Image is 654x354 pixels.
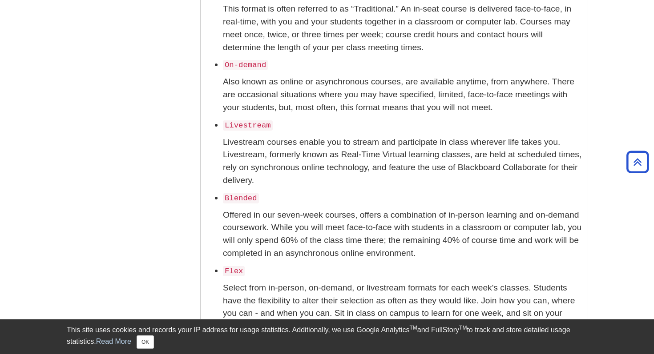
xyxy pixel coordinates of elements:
[223,60,268,70] code: On-demand
[96,338,131,345] a: Read More
[223,209,582,260] p: Offered in our seven-week courses, offers a combination of in-person learning and on-demand cours...
[223,76,582,114] p: Also known as online or asynchronous courses, are available anytime, from anywhere. There are occ...
[223,266,245,276] code: Flex
[67,325,587,349] div: This site uses cookies and records your IP address for usage statistics. Additionally, we use Goo...
[623,156,652,168] a: Back to Top
[223,193,259,203] code: Blended
[223,136,582,187] p: Livestream courses enable you to stream and participate in class wherever life takes you. Livestr...
[137,335,154,349] button: Close
[223,282,582,333] p: Select from in-person, on-demand, or livestream formats for each week's classes. Students have th...
[409,325,417,331] sup: TM
[459,325,467,331] sup: TM
[223,120,273,131] code: Livestream
[223,3,582,54] p: This format is often referred to as “Traditional.” An in-seat course is delivered face-to-face, i...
